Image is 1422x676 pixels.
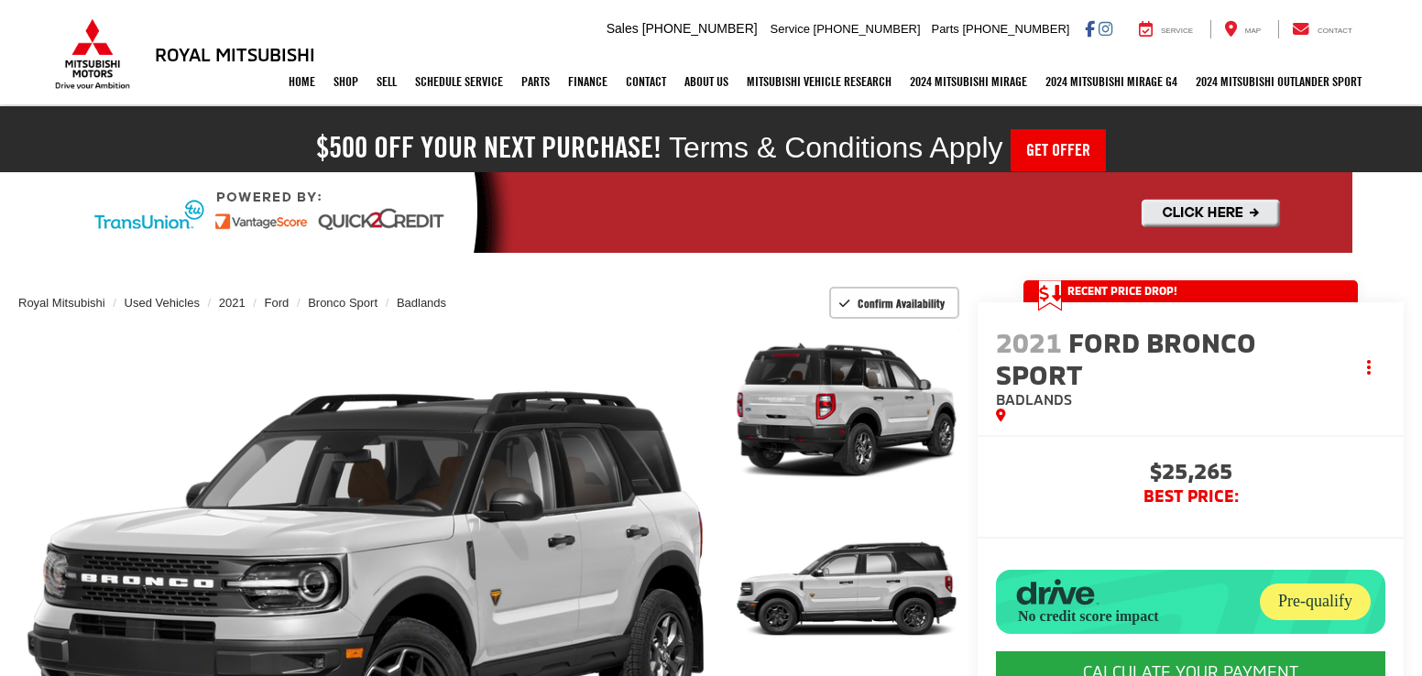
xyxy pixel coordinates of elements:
[669,131,1003,164] span: Terms & Conditions Apply
[962,22,1069,36] span: [PHONE_NUMBER]
[731,323,961,496] img: 2021 Ford Bronco Sport Badlands
[1085,21,1095,36] a: Facebook: Click to visit our Facebook page
[996,487,1385,506] span: BEST PRICE:
[1067,283,1177,299] span: Recent Price Drop!
[324,59,367,104] a: Shop
[1367,360,1371,375] span: dropdown dots
[675,59,738,104] a: About Us
[996,390,1072,408] span: Badlands
[1245,27,1261,35] span: Map
[996,325,1256,390] span: Ford Bronco Sport
[18,296,105,310] a: Royal Mitsubishi
[771,22,810,36] span: Service
[367,59,406,104] a: Sell
[829,287,960,319] button: Confirm Availability
[1011,129,1106,171] a: Get Offer
[1125,20,1207,38] a: Service
[1038,280,1062,311] span: Get Price Drop Alert
[1187,59,1371,104] a: 2024 Mitsubishi Outlander SPORT
[1210,20,1274,38] a: Map
[1036,59,1187,104] a: 2024 Mitsubishi Mirage G4
[901,59,1036,104] a: 2024 Mitsubishi Mirage
[738,59,901,104] a: Mitsubishi Vehicle Research
[155,44,315,64] h3: Royal Mitsubishi
[1353,351,1385,383] button: Actions
[814,22,921,36] span: [PHONE_NUMBER]
[1099,21,1112,36] a: Instagram: Click to visit our Instagram page
[731,503,961,676] img: 2021 Ford Bronco Sport Badlands
[607,21,639,36] span: Sales
[512,59,559,104] a: Parts: Opens in a new tab
[996,325,1062,358] span: 2021
[406,59,512,104] a: Schedule Service: Opens in a new tab
[308,296,377,310] a: Bronco Sport
[617,59,675,104] a: Contact
[1278,20,1366,38] a: Contact
[316,135,662,160] h2: $500 off your next purchase!
[1023,280,1358,302] a: Get Price Drop Alert Recent Price Drop!
[1318,27,1352,35] span: Contact
[51,18,134,90] img: Mitsubishi
[734,505,959,674] a: Expand Photo 2
[559,59,617,104] a: Finance
[397,296,446,310] a: Badlands
[1161,27,1193,35] span: Service
[279,59,324,104] a: Home
[219,296,246,310] a: 2021
[125,296,200,310] a: Used Vehicles
[265,296,290,310] a: Ford
[642,21,758,36] span: [PHONE_NUMBER]
[858,296,945,311] span: Confirm Availability
[734,326,959,496] a: Expand Photo 1
[70,172,1352,253] img: Quick2Credit
[996,460,1385,487] span: $25,265
[931,22,958,36] span: Parts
